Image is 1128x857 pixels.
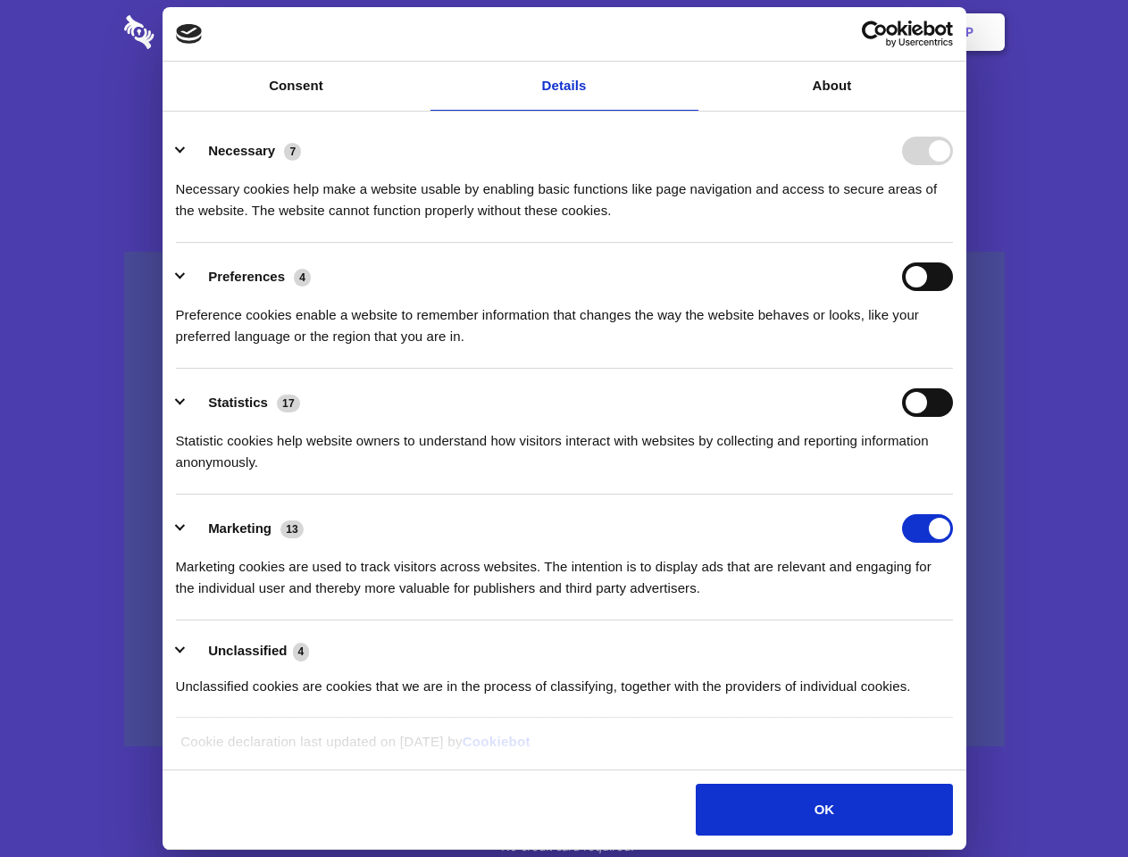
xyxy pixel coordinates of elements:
a: Usercentrics Cookiebot - opens in a new window [797,21,953,47]
span: 7 [284,143,301,161]
div: Statistic cookies help website owners to understand how visitors interact with websites by collec... [176,417,953,473]
span: 4 [293,643,310,661]
label: Preferences [208,269,285,284]
button: Necessary (7) [176,137,313,165]
label: Statistics [208,395,268,410]
img: logo-wordmark-white-trans-d4663122ce5f474addd5e946df7df03e33cb6a1c49d2221995e7729f52c070b2.svg [124,15,277,49]
a: About [698,62,966,111]
button: Statistics (17) [176,388,312,417]
span: 13 [280,520,304,538]
h1: Eliminate Slack Data Loss. [124,80,1005,145]
button: Marketing (13) [176,514,315,543]
a: Details [430,62,698,111]
label: Marketing [208,520,272,536]
iframe: Drift Widget Chat Controller [1039,768,1107,836]
div: Marketing cookies are used to track visitors across websites. The intention is to display ads tha... [176,543,953,599]
a: Cookiebot [463,734,531,749]
img: logo [176,24,203,44]
div: Preference cookies enable a website to remember information that changes the way the website beha... [176,291,953,347]
a: Consent [163,62,430,111]
h4: Auto-redaction of sensitive data, encrypted data sharing and self-destructing private chats. Shar... [124,162,1005,221]
a: Wistia video thumbnail [124,252,1005,747]
div: Cookie declaration last updated on [DATE] by [167,731,961,766]
a: Login [810,4,888,60]
label: Necessary [208,143,275,158]
span: 17 [277,395,300,412]
a: Pricing [524,4,602,60]
div: Necessary cookies help make a website usable by enabling basic functions like page navigation and... [176,165,953,221]
a: Contact [724,4,806,60]
div: Unclassified cookies are cookies that we are in the process of classifying, together with the pro... [176,662,953,697]
button: Unclassified (4) [176,640,321,662]
span: 4 [294,269,311,287]
button: OK [696,784,952,836]
button: Preferences (4) [176,262,322,291]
